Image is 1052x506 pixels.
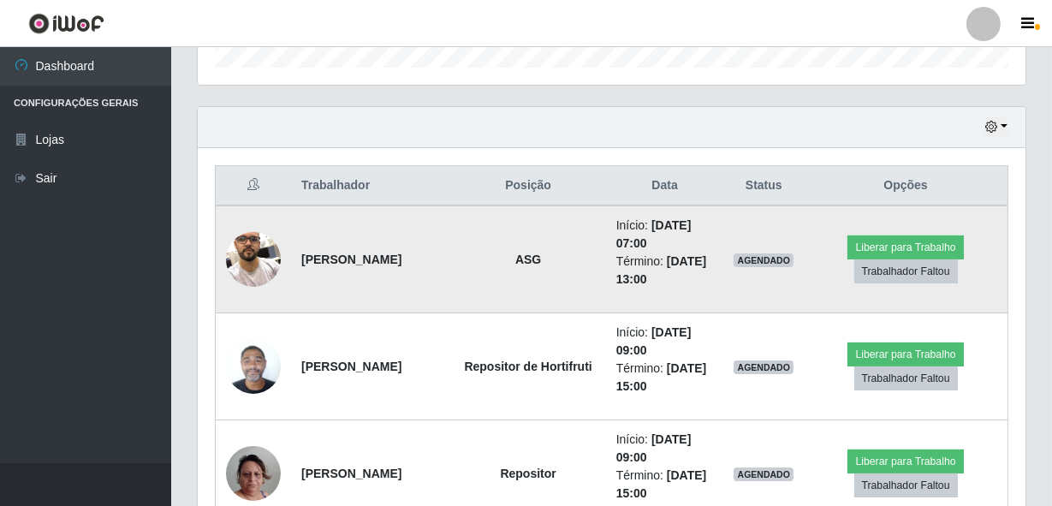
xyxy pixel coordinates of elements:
[28,13,104,34] img: CoreUI Logo
[616,325,692,357] time: [DATE] 09:00
[804,166,1007,206] th: Opções
[847,449,963,473] button: Liberar para Trabalho
[616,253,714,289] li: Término:
[500,467,556,480] strong: Repositor
[616,360,714,396] li: Término:
[464,360,591,373] strong: Repositor de Hortifruti
[616,217,714,253] li: Início:
[515,253,541,266] strong: ASG
[734,360,793,374] span: AGENDADO
[616,467,714,503] li: Término:
[723,166,804,206] th: Status
[734,253,793,267] span: AGENDADO
[301,253,401,266] strong: [PERSON_NAME]
[226,330,281,402] img: 1698236376428.jpeg
[854,259,958,283] button: Trabalhador Faltou
[734,467,793,481] span: AGENDADO
[854,473,958,497] button: Trabalhador Faltou
[616,432,692,464] time: [DATE] 09:00
[301,467,401,480] strong: [PERSON_NAME]
[854,366,958,390] button: Trabalhador Faltou
[616,431,714,467] li: Início:
[847,235,963,259] button: Liberar para Trabalho
[291,166,451,206] th: Trabalhador
[226,223,281,295] img: 1757951517209.jpeg
[301,360,401,373] strong: [PERSON_NAME]
[451,166,606,206] th: Posição
[616,218,692,250] time: [DATE] 07:00
[616,324,714,360] li: Início:
[847,342,963,366] button: Liberar para Trabalho
[606,166,724,206] th: Data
